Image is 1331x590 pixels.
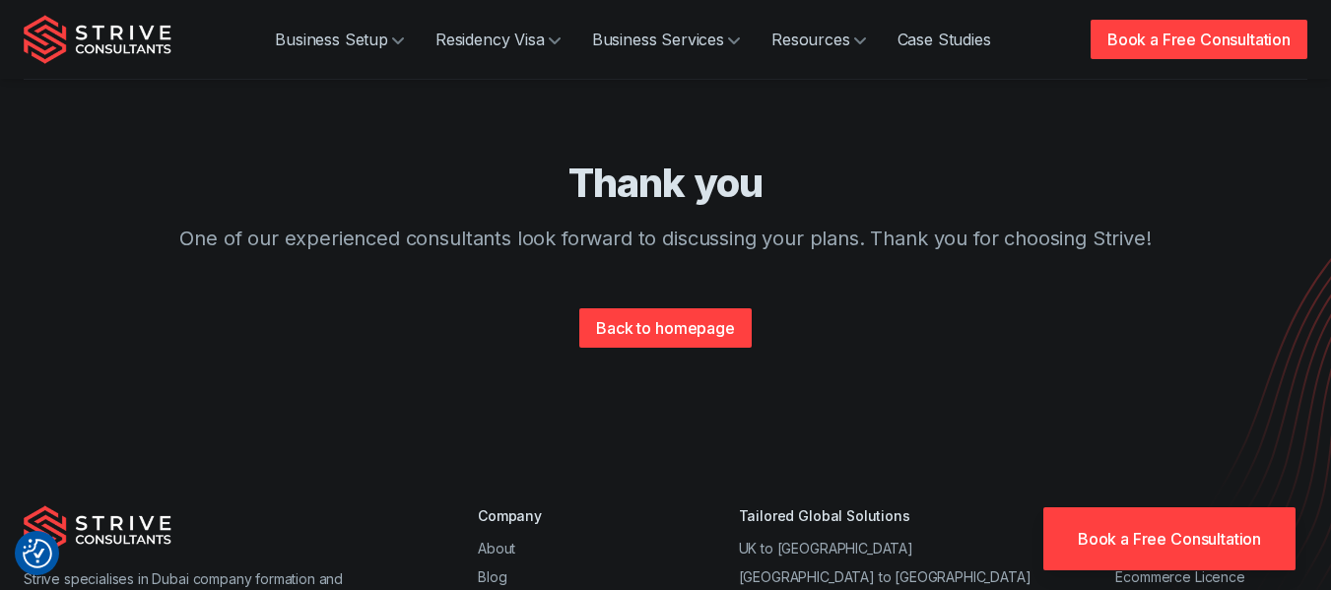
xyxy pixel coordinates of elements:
[739,540,913,557] a: UK to [GEOGRAPHIC_DATA]
[1115,505,1307,526] div: Business Activities
[23,539,52,568] img: Revisit consent button
[23,539,52,568] button: Consent Preferences
[756,20,882,59] a: Resources
[1091,20,1307,59] a: Book a Free Consultation
[1043,507,1296,570] a: Book a Free Consultation
[1115,568,1244,585] a: Ecommerce Licence
[35,159,1297,208] h4: Thank you
[478,505,654,526] div: Company
[576,20,756,59] a: Business Services
[35,224,1297,253] p: One of our experienced consultants look forward to discussing your plans. Thank you for choosing ...
[478,540,515,557] a: About
[882,20,1007,59] a: Case Studies
[259,20,420,59] a: Business Setup
[579,308,751,348] a: Back to homepage
[478,568,506,585] a: Blog
[739,568,1032,585] a: [GEOGRAPHIC_DATA] to [GEOGRAPHIC_DATA]
[739,505,1032,526] div: Tailored Global Solutions
[24,505,171,555] img: Strive Consultants
[420,20,576,59] a: Residency Visa
[24,15,171,64] img: Strive Consultants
